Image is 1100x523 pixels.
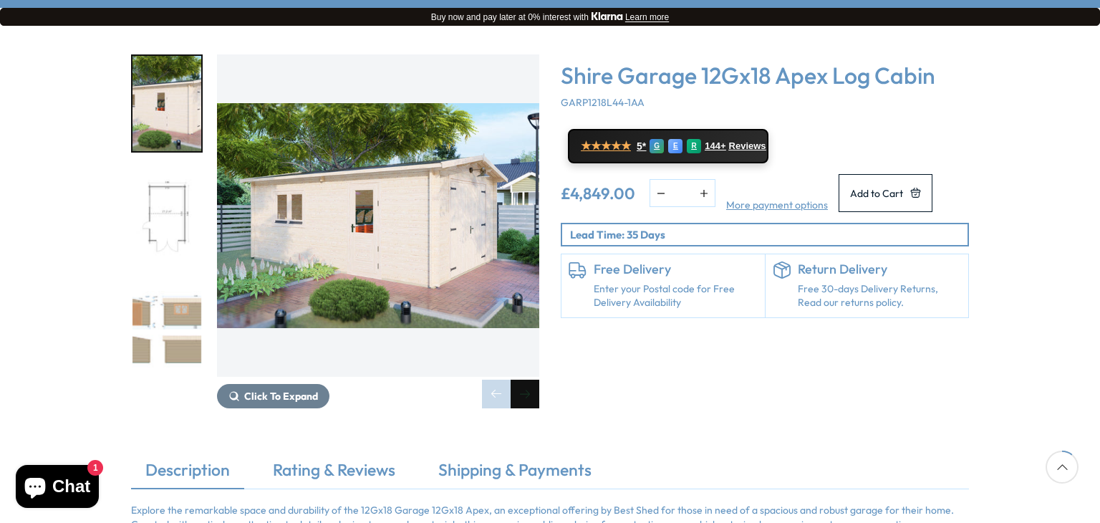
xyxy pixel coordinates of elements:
button: Add to Cart [839,174,932,212]
div: R [687,139,701,153]
span: Click To Expand [244,390,318,403]
button: Click To Expand [217,384,329,408]
div: Previous slide [482,380,511,408]
h6: Return Delivery [798,261,962,277]
span: ★★★★★ [581,139,631,153]
a: Rating & Reviews [259,459,410,489]
div: 2 / 10 [131,167,203,265]
h6: Free Delivery [594,261,758,277]
a: ★★★★★ 5* G E R 144+ Reviews [568,129,768,163]
div: G [650,139,664,153]
span: Reviews [729,140,766,152]
div: 1 / 10 [131,54,203,153]
span: GARP1218L44-1AA [561,96,645,109]
a: More payment options [726,198,828,213]
div: 3 / 10 [131,279,203,377]
a: Enter your Postal code for Free Delivery Availability [594,282,758,310]
a: Shipping & Payments [424,459,606,489]
ins: £4,849.00 [561,186,635,201]
img: Garage4x6-2_5S31919-2dplan_52fec042-6ad1-4d90-94b3-91204e917b4b_200x200.jpg [132,168,201,264]
h3: Shire Garage 12Gx18 Apex Log Cabin [561,62,969,89]
img: Shire Garage 12Gx18 Apex Log Cabin - Best Shed [217,54,539,377]
p: Free 30-days Delivery Returns, Read our returns policy. [798,282,962,310]
div: E [668,139,682,153]
img: Garage4x6-2_5S31919-elevations_47934137-42b8-4b7f-b1bf-25d43d0debdf_200x200.jpg [132,280,201,375]
a: Description [131,459,244,489]
p: Lead Time: 35 Days [570,227,968,242]
inbox-online-store-chat: Shopify online store chat [11,465,103,512]
img: Garage4x6-2_5S31919-2_09c12dbe-19e5-4e6e-9243-3c5005fc0e5a_200x200.jpg [132,56,201,151]
span: 144+ [705,140,725,152]
div: 1 / 10 [217,54,539,408]
span: Add to Cart [850,188,903,198]
div: Next slide [511,380,539,408]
